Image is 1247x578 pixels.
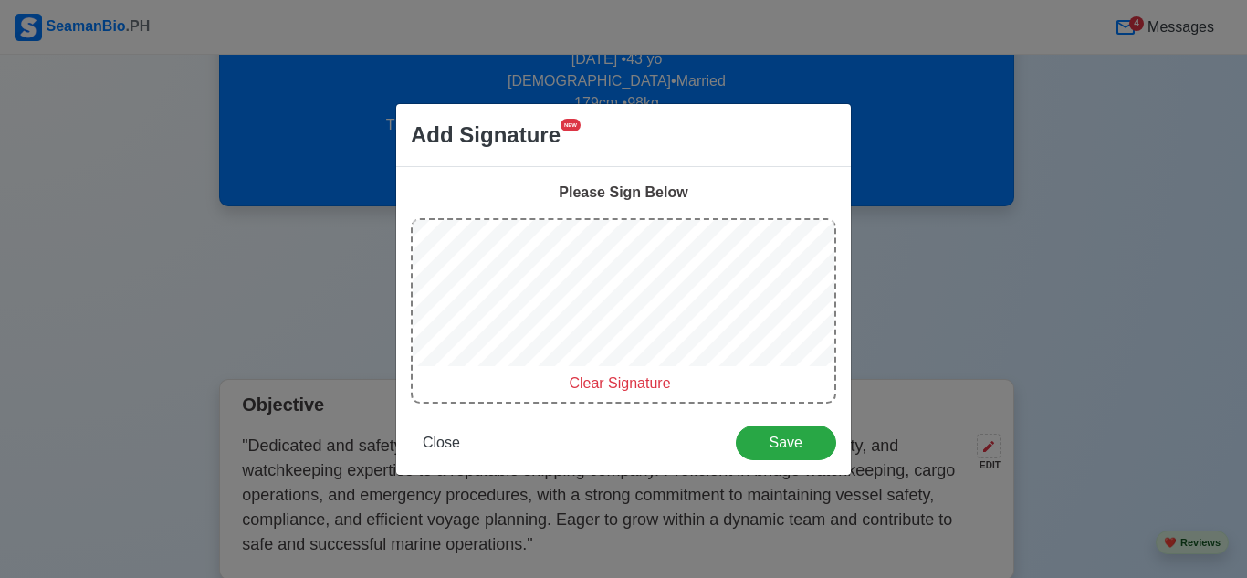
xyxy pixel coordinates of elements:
div: Please Sign Below [411,182,836,204]
span: Save [748,435,824,450]
span: Add Signature [411,119,561,152]
span: Close [423,435,460,450]
span: Clear Signature [569,375,670,391]
span: NEW [561,119,581,131]
button: Close [411,426,472,460]
button: Save [736,426,836,460]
